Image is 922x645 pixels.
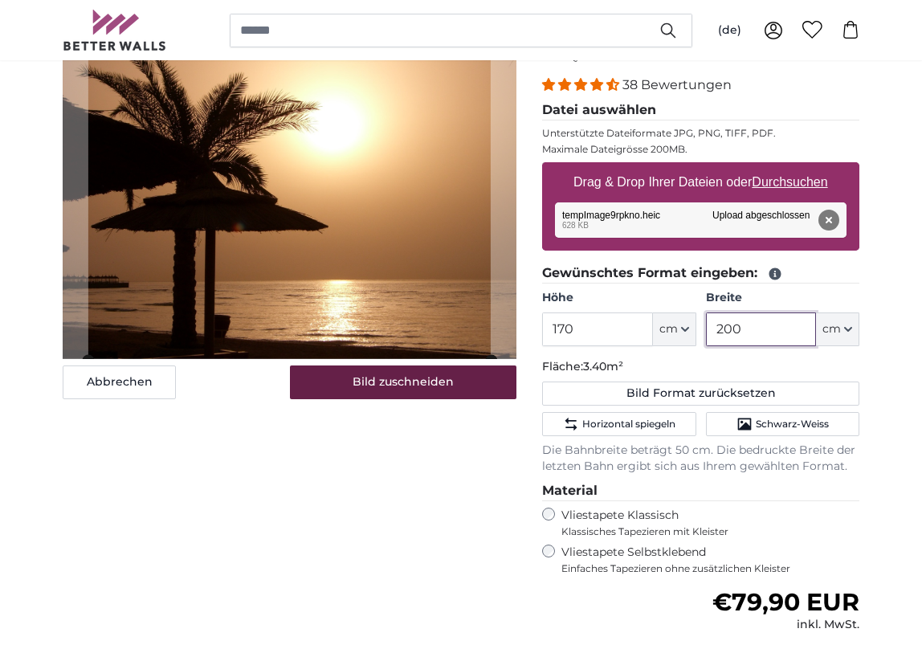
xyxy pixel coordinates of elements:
[712,587,859,617] span: €79,90 EUR
[561,508,846,538] label: Vliestapete Klassisch
[753,175,828,189] u: Durchsuchen
[542,143,859,156] p: Maximale Dateigrösse 200MB.
[63,365,176,399] button: Abbrechen
[567,166,834,198] label: Drag & Drop Ihrer Dateien oder
[583,359,623,374] span: 3.40m²
[561,545,859,575] label: Vliestapete Selbstklebend
[705,16,754,45] button: (de)
[542,77,622,92] span: 4.34 stars
[706,412,859,436] button: Schwarz-Weiss
[542,290,696,306] label: Höhe
[542,481,859,501] legend: Material
[816,312,859,346] button: cm
[542,127,859,140] p: Unterstützte Dateiformate JPG, PNG, TIFF, PDF.
[542,359,859,375] p: Fläche:
[290,365,517,399] button: Bild zuschneiden
[542,412,696,436] button: Horizontal spiegeln
[756,418,829,431] span: Schwarz-Weiss
[653,312,696,346] button: cm
[542,443,859,475] p: Die Bahnbreite beträgt 50 cm. Die bedruckte Breite der letzten Bahn ergibt sich aus Ihrem gewählt...
[561,525,846,538] span: Klassisches Tapezieren mit Kleister
[542,100,859,120] legend: Datei auswählen
[542,263,859,284] legend: Gewünschtes Format eingeben:
[822,321,841,337] span: cm
[561,562,859,575] span: Einfaches Tapezieren ohne zusätzlichen Kleister
[582,418,675,431] span: Horizontal spiegeln
[659,321,678,337] span: cm
[706,290,859,306] label: Breite
[542,382,859,406] button: Bild Format zurücksetzen
[622,77,732,92] span: 38 Bewertungen
[63,10,167,51] img: Betterwalls
[712,617,859,633] div: inkl. MwSt.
